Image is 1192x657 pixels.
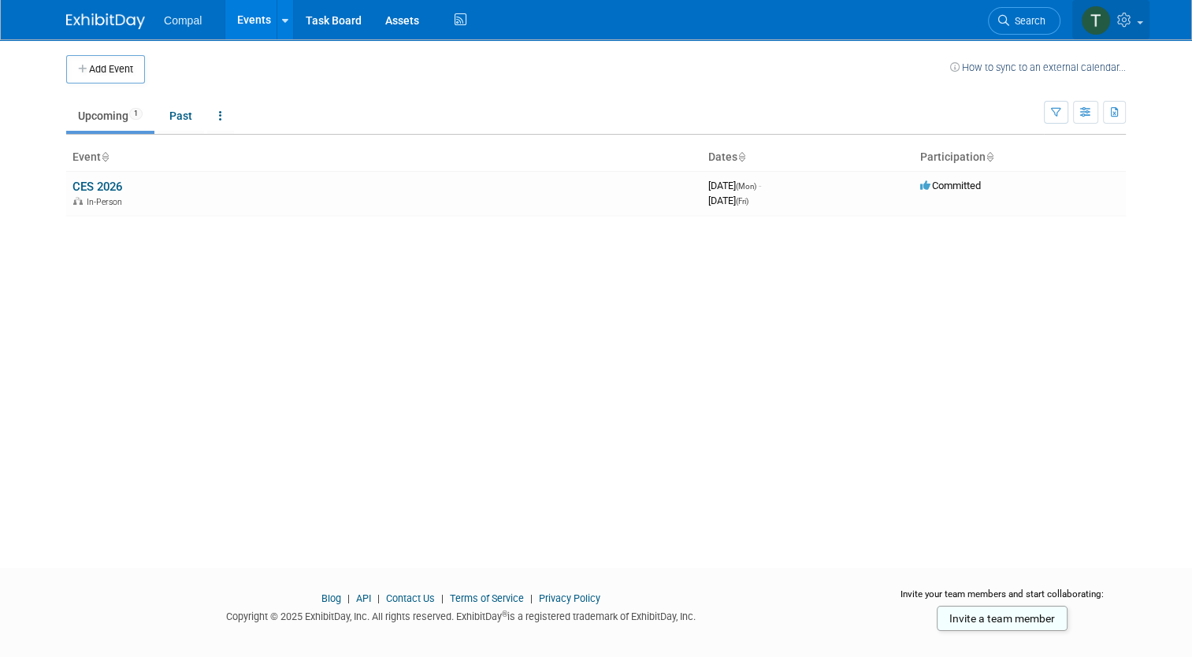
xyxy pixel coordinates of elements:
img: ExhibitDay [66,13,145,29]
a: Sort by Event Name [101,150,109,163]
a: Past [158,101,204,131]
span: Committed [920,180,981,191]
a: Upcoming1 [66,101,154,131]
a: Contact Us [386,592,435,604]
a: CES 2026 [72,180,122,194]
a: Invite a team member [937,606,1068,631]
a: Sort by Participation Type [986,150,993,163]
a: Sort by Start Date [737,150,745,163]
div: Invite your team members and start collaborating: [878,588,1126,611]
sup: ® [502,610,507,618]
th: Dates [702,144,914,171]
span: Search [1009,15,1045,27]
div: Copyright © 2025 ExhibitDay, Inc. All rights reserved. ExhibitDay is a registered trademark of Ex... [66,606,855,624]
button: Add Event [66,55,145,84]
a: Search [988,7,1060,35]
span: - [759,180,761,191]
a: Blog [321,592,341,604]
span: [DATE] [708,195,748,206]
span: [DATE] [708,180,761,191]
th: Participation [914,144,1126,171]
span: | [373,592,384,604]
span: (Fri) [736,197,748,206]
a: API [356,592,371,604]
a: Terms of Service [450,592,524,604]
span: | [437,592,447,604]
span: | [526,592,537,604]
span: In-Person [87,197,127,207]
a: Privacy Policy [539,592,600,604]
span: | [343,592,354,604]
th: Event [66,144,702,171]
img: In-Person Event [73,197,83,205]
a: How to sync to an external calendar... [950,61,1126,73]
img: Tom Herbert [1081,6,1111,35]
span: Compal [164,14,202,27]
span: 1 [129,108,143,120]
span: (Mon) [736,182,756,191]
